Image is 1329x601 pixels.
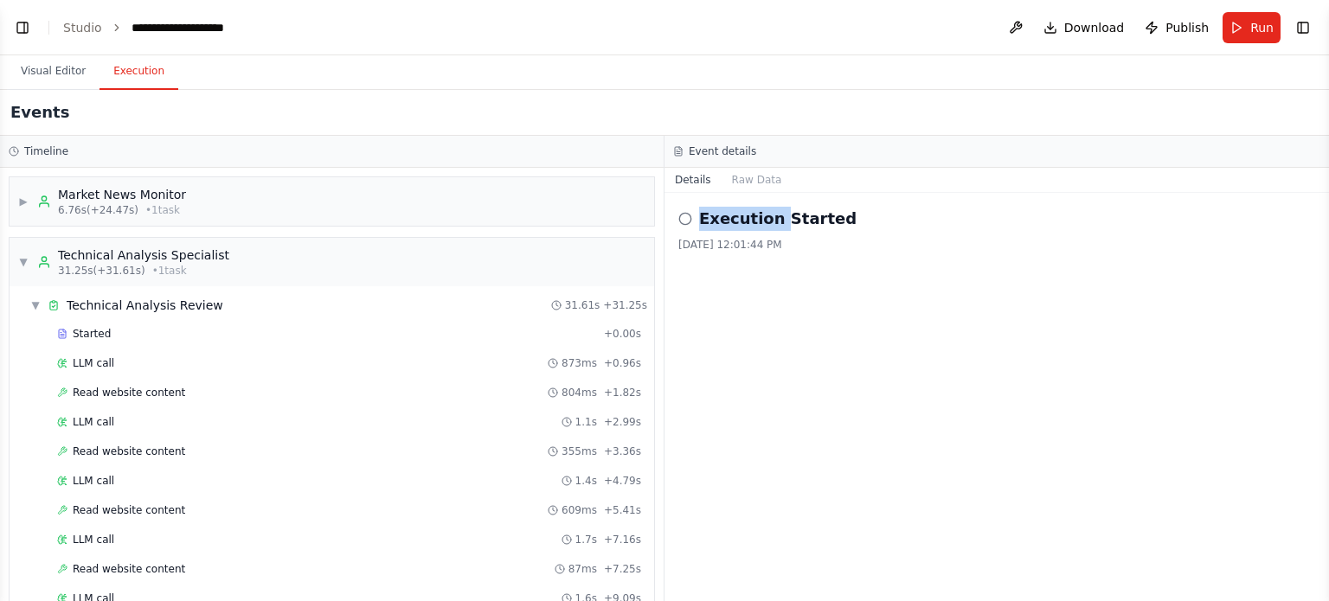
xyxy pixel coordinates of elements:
[152,264,187,278] span: • 1 task
[58,186,186,203] div: Market News Monitor
[699,207,857,231] h2: Execution Started
[73,503,185,517] span: Read website content
[63,21,102,35] a: Studio
[604,444,641,458] span: + 3.36s
[664,168,722,192] button: Details
[73,386,185,400] span: Read website content
[100,54,178,90] button: Execution
[24,144,68,158] h3: Timeline
[58,203,138,217] span: 6.76s (+24.47s)
[1037,12,1132,43] button: Download
[575,474,597,488] span: 1.4s
[603,298,647,312] span: + 31.25s
[73,444,185,458] span: Read website content
[30,298,41,312] span: ▼
[568,562,597,576] span: 87ms
[73,356,114,370] span: LLM call
[145,203,180,217] span: • 1 task
[604,562,641,576] span: + 7.25s
[722,168,793,192] button: Raw Data
[10,100,69,125] h2: Events
[575,533,597,547] span: 1.7s
[604,503,641,517] span: + 5.41s
[604,327,641,341] span: + 0.00s
[63,19,261,36] nav: breadcrumb
[604,533,641,547] span: + 7.16s
[73,562,185,576] span: Read website content
[1291,16,1315,40] button: Show right sidebar
[562,356,597,370] span: 873ms
[1223,12,1281,43] button: Run
[1165,19,1209,36] span: Publish
[73,533,114,547] span: LLM call
[604,474,641,488] span: + 4.79s
[73,327,111,341] span: Started
[73,415,114,429] span: LLM call
[1250,19,1274,36] span: Run
[562,503,597,517] span: 609ms
[678,238,1315,252] div: [DATE] 12:01:44 PM
[565,298,600,312] span: 31.61s
[67,297,223,314] span: Technical Analysis Review
[689,144,756,158] h3: Event details
[18,195,29,208] span: ▶
[1064,19,1125,36] span: Download
[18,255,29,269] span: ▼
[10,16,35,40] button: Show left sidebar
[604,356,641,370] span: + 0.96s
[562,444,597,458] span: 355ms
[73,474,114,488] span: LLM call
[1138,12,1216,43] button: Publish
[562,386,597,400] span: 804ms
[604,386,641,400] span: + 1.82s
[58,264,145,278] span: 31.25s (+31.61s)
[575,415,597,429] span: 1.1s
[604,415,641,429] span: + 2.99s
[7,54,100,90] button: Visual Editor
[58,246,229,264] div: Technical Analysis Specialist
